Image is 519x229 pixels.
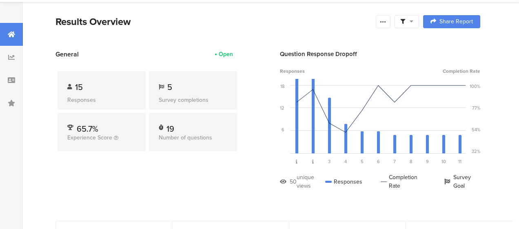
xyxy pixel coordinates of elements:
[443,67,480,75] span: Completion Rate
[77,123,98,135] span: 65.7%
[55,14,372,29] div: Results Overview
[472,126,480,133] div: 54%
[166,123,174,131] div: 19
[439,19,473,25] span: Share Report
[67,96,136,104] div: Responses
[219,50,233,58] div: Open
[393,158,396,165] span: 7
[159,96,227,104] div: Survey completions
[280,83,284,90] div: 18
[280,105,284,111] div: 12
[426,158,429,165] span: 9
[167,81,172,93] span: 5
[361,158,364,165] span: 5
[325,173,362,190] div: Responses
[75,81,83,93] span: 15
[290,177,297,186] div: 50
[377,158,380,165] span: 6
[67,133,112,142] span: Experience Score
[159,133,212,142] span: Number of questions
[328,158,330,165] span: 3
[470,83,480,90] div: 100%
[297,173,325,190] div: unique views
[410,158,412,165] span: 8
[282,126,284,133] div: 6
[55,49,79,59] span: General
[444,173,480,190] div: Survey Goal
[280,67,305,75] span: Responses
[472,148,480,155] div: 32%
[280,49,480,58] div: Question Response Dropoff
[472,105,480,111] div: 77%
[458,158,461,165] span: 11
[381,173,426,190] div: Completion Rate
[441,158,446,165] span: 10
[344,158,347,165] span: 4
